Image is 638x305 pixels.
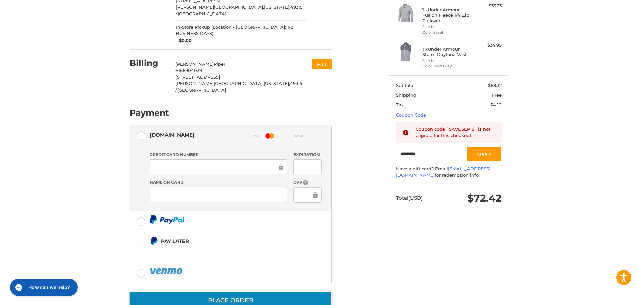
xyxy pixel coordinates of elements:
span: [GEOGRAPHIC_DATA] [178,11,226,16]
span: Total (USD) [396,195,423,201]
label: Name on Card [150,179,287,185]
span: 6166904039 [175,68,202,73]
div: Have a gift card? Email for redemption info. [396,166,502,179]
li: Color Steel [422,30,474,35]
button: Edit [312,59,332,69]
span: Piper [214,61,225,67]
h2: Billing [130,58,169,68]
span: [GEOGRAPHIC_DATA] [177,87,226,93]
span: Free [492,92,502,98]
iframe: PayPal Message 1 [150,248,290,254]
li: Size M [422,24,474,30]
img: Pay Later icon [150,237,158,245]
span: 49315 / [176,4,302,16]
h4: 1 x Under Armour Storm Daytona Vest [422,46,474,57]
h4: 1 x Under Armour Fusion Fleece 1/4 Zip Pullover [422,7,474,23]
span: [PERSON_NAME][GEOGRAPHIC_DATA], [176,4,264,10]
h2: Payment [130,108,169,118]
span: [US_STATE], [264,81,290,86]
a: Coupon Code [396,112,426,118]
input: Gift Certificate or Coupon Code [396,147,463,162]
button: Apply [466,147,502,162]
img: PayPal icon [150,215,185,224]
div: $33.33 [475,3,502,9]
span: Subtotal [396,83,415,88]
li: Color Mod Gray [422,63,474,69]
div: $34.99 [475,42,502,49]
div: Coupon code `SAVESEP15` is not eligible for this checkout [416,126,495,139]
span: $72.42 [467,192,502,204]
label: CVV [293,179,321,186]
span: $4.10 [490,102,502,107]
span: [PERSON_NAME][GEOGRAPHIC_DATA], [175,81,264,86]
label: Expiration [293,152,321,158]
span: 49315 / [175,81,302,93]
label: Credit Card Number [150,152,287,158]
span: [US_STATE], [264,4,290,10]
iframe: Gorgias live chat messenger [7,276,80,298]
span: In-Store Pickup (Location - [GEOGRAPHIC_DATA]: 1-2 BUSINESS DAYS) [176,24,306,37]
span: $68.32 [488,83,502,88]
li: Size M [422,58,474,64]
span: [STREET_ADDRESS] [175,74,220,80]
div: [DOMAIN_NAME] [150,129,195,140]
span: [PERSON_NAME] [175,61,214,67]
span: Tax [396,102,404,107]
div: Pay Later [161,236,289,247]
span: Shipping [396,92,416,98]
span: $0.00 [176,37,192,44]
img: PayPal icon [150,267,184,275]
